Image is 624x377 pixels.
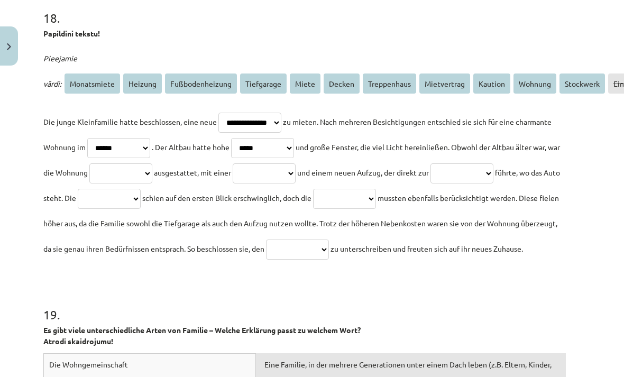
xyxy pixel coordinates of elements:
span: Mietvertrag [419,73,470,94]
span: Tiefgarage [240,73,287,94]
span: Heizung [123,73,162,94]
span: Kaution [473,73,510,94]
span: ausgestattet, mit einer [154,168,231,177]
img: icon-close-lesson-0947bae3869378f0d4975bcd49f059093ad1ed9edebbc8119c70593378902aed.svg [7,43,11,50]
span: . Der Altbau hatte hohe [152,142,230,152]
span: Monatsmiete [65,73,120,94]
span: und große Fenster, die viel Licht hereinließen. Obwohl der Altbau älter war, war die Wohnung [43,142,560,177]
span: mussten ebenfalls berücksichtigt werden. Diese fielen höher aus, da die Familie sowohl die Tiefga... [43,193,559,253]
strong: Es gibt viele unterschiedliche Arten von Familie – Welche Erklärung passt zu welchem Wort? Atrodi... [43,325,361,346]
span: Pieejamie vārdi: [43,53,77,88]
span: Decken [324,73,360,94]
strong: Papildini tekstu! [43,29,100,38]
span: Fußbodenheizung [165,73,237,94]
span: Stockwerk [559,73,605,94]
h1: 19 . [43,289,566,321]
span: Wohnung [513,73,556,94]
span: und einem neuen Aufzug, der direkt zur [297,168,429,177]
span: zu mieten. Nach mehreren Besichtigungen entschied sie sich für eine charmante Wohnung im [43,117,552,152]
span: Miete [290,73,320,94]
span: Die junge Kleinfamilie hatte beschlossen, eine neue [43,117,217,126]
span: Die Wohngemeinschaft [49,360,128,369]
span: Treppenhaus [363,73,416,94]
span: zu unterschreiben und freuten sich auf ihr neues Zuhause. [331,244,523,253]
span: schien auf den ersten Blick erschwinglich, doch die [142,193,311,203]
